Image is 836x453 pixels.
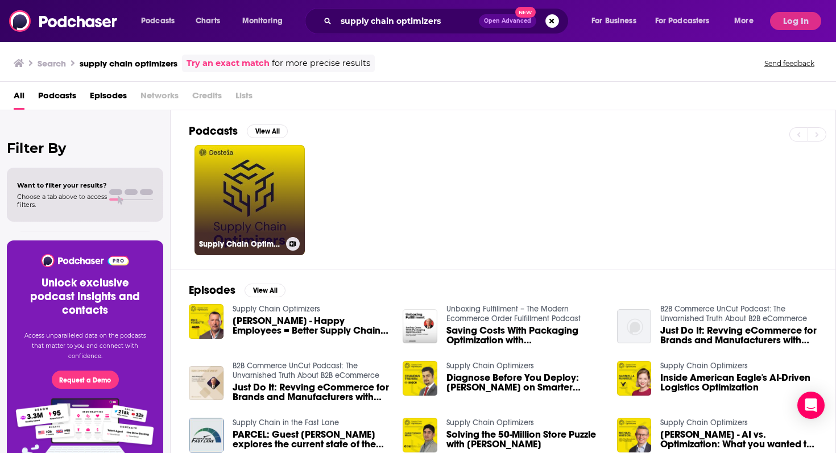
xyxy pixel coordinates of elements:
[233,418,339,427] a: Supply Chain in the Fast Lane
[660,326,817,345] a: Just Do It: Revving eCommerce for Brands and Manufacturers with Jack Ampuja of Supply Chain Optim...
[233,316,390,335] span: [PERSON_NAME] - Happy Employees = Better Supply Chains (Supply Chain Optimizers #3)
[403,361,437,396] img: Diagnose Before You Deploy: Chandan Trehan on Smarter Supply Chains
[9,10,118,32] img: Podchaser - Follow, Share and Rate Podcasts
[133,12,189,30] button: open menu
[233,316,390,335] a: Mike Venditti - Happy Employees = Better Supply Chains (Supply Chain Optimizers #3)
[233,430,390,449] span: PARCEL: Guest [PERSON_NAME] explores the current state of the parcel industry and what shippers c...
[446,418,534,427] a: Supply Chain Optimizers
[196,13,220,29] span: Charts
[80,58,177,69] h3: supply chain optimizers
[660,361,748,371] a: Supply Chain Optimizers
[90,86,127,110] a: Episodes
[761,59,818,68] button: Send feedback
[233,304,320,314] a: Supply Chain Optimizers
[446,326,603,345] span: Saving Costs With Packaging Optimization with [PERSON_NAME], President at Supply Chain Optimizers
[17,181,107,189] span: Want to filter your results?
[617,309,652,344] img: Just Do It: Revving eCommerce for Brands and Manufacturers with Jack Ampuja of Supply Chain Optim...
[233,430,390,449] a: PARCEL: Guest Jack Ampuja explores the current state of the parcel industry and what shippers can...
[316,8,580,34] div: Search podcasts, credits, & more...
[660,304,807,323] a: B2B Commerce UnCut Podcast: The Unvarnished Truth About B2B eCommerce
[189,283,235,297] h2: Episodes
[233,361,379,380] a: B2B Commerce UnCut Podcast: The Unvarnished Truth About B2B eCommerce
[242,13,283,29] span: Monitoring
[660,326,817,345] span: Just Do It: Revving eCommerce for Brands and Manufacturers with [PERSON_NAME] of Supply Chain Opt...
[192,86,222,110] span: Credits
[233,383,390,402] a: Just Do It: Revving eCommerce for Brands and Manufacturers with Jack Ampuja of Supply Chain Optim...
[140,86,179,110] span: Networks
[272,57,370,70] span: for more precise results
[336,12,479,30] input: Search podcasts, credits, & more...
[40,254,130,267] img: Podchaser - Follow, Share and Rate Podcasts
[189,366,224,401] img: Just Do It: Revving eCommerce for Brands and Manufacturers with Jack Ampuja of Supply Chain Optim...
[403,418,437,452] img: Solving the 50-Million Store Puzzle with Christopher Mejia
[189,124,288,138] a: PodcastsView All
[14,86,24,110] a: All
[446,430,603,449] a: Solving the 50-Million Store Puzzle with Christopher Mejia
[797,392,825,419] div: Open Intercom Messenger
[479,14,536,28] button: Open AdvancedNew
[194,145,305,255] a: Supply Chain Optimizers
[655,13,710,29] span: For Podcasters
[199,239,282,249] h3: Supply Chain Optimizers
[446,373,603,392] span: Diagnose Before You Deploy: [PERSON_NAME] on Smarter Supply Chains
[648,12,726,30] button: open menu
[583,12,651,30] button: open menu
[189,304,224,339] img: Mike Venditti - Happy Employees = Better Supply Chains (Supply Chain Optimizers #3)
[446,304,581,323] a: Unboxing Fulfillment – The Modern Ecommerce Order Fulfillment Podcast
[17,193,107,209] span: Choose a tab above to access filters.
[233,383,390,402] span: Just Do It: Revving eCommerce for Brands and Manufacturers with [PERSON_NAME] of Supply Chain Opt...
[660,430,817,449] span: [PERSON_NAME] - AI vs. Optimization: What you wanted to know but were afraid to ask
[446,361,534,371] a: Supply Chain Optimizers
[247,124,288,138] button: View All
[446,326,603,345] a: Saving Costs With Packaging Optimization with Jack Ampuja, President at Supply Chain Optimizers
[187,57,270,70] a: Try an exact match
[403,309,437,344] img: Saving Costs With Packaging Optimization with Jack Ampuja, President at Supply Chain Optimizers
[660,430,817,449] a: Michael Watson - AI vs. Optimization: What you wanted to know but were afraid to ask
[591,13,636,29] span: For Business
[617,418,652,452] img: Michael Watson - AI vs. Optimization: What you wanted to know but were afraid to ask
[20,276,150,317] h3: Unlock exclusive podcast insights and contacts
[234,12,297,30] button: open menu
[189,283,285,297] a: EpisodesView All
[20,331,150,361] p: Access unparalleled data on the podcasts that matter to you and connect with confidence.
[446,430,603,449] span: Solving the 50-Million Store Puzzle with [PERSON_NAME]
[38,58,66,69] h3: Search
[245,284,285,297] button: View All
[141,13,175,29] span: Podcasts
[189,418,224,452] img: PARCEL: Guest Jack Ampuja explores the current state of the parcel industry and what shippers can...
[734,13,754,29] span: More
[446,373,603,392] a: Diagnose Before You Deploy: Chandan Trehan on Smarter Supply Chains
[770,12,821,30] button: Log In
[188,12,227,30] a: Charts
[7,140,163,156] h2: Filter By
[484,18,531,24] span: Open Advanced
[189,124,238,138] h2: Podcasts
[235,86,253,110] span: Lists
[515,7,536,18] span: New
[660,418,748,427] a: Supply Chain Optimizers
[617,361,652,396] img: Inside American Eagle's AI-Driven Logistics Optimization
[660,373,817,392] a: Inside American Eagle's AI-Driven Logistics Optimization
[52,371,119,389] button: Request a Demo
[38,86,76,110] a: Podcasts
[726,12,768,30] button: open menu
